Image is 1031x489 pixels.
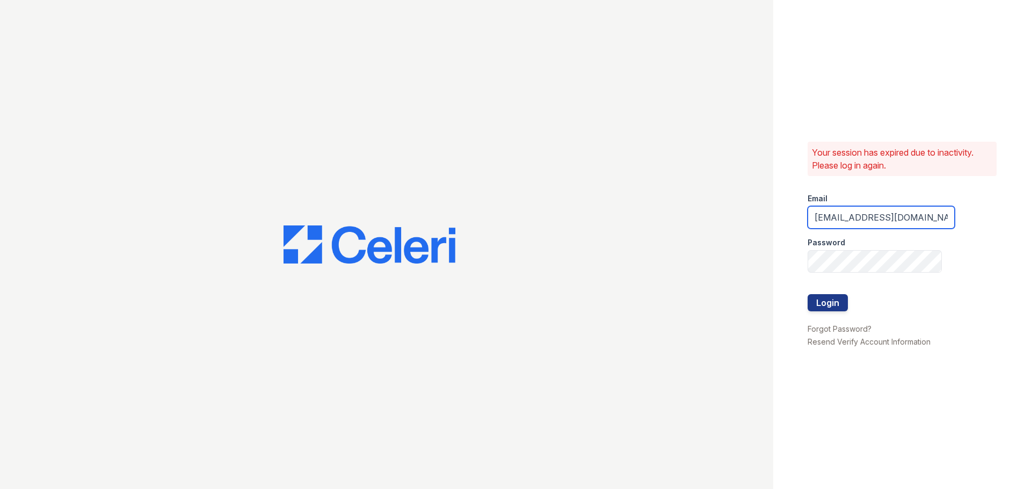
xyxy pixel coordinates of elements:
img: CE_Logo_Blue-a8612792a0a2168367f1c8372b55b34899dd931a85d93a1a3d3e32e68fde9ad4.png [284,225,455,264]
p: Your session has expired due to inactivity. Please log in again. [812,146,992,172]
button: Login [808,294,848,311]
label: Password [808,237,845,248]
label: Email [808,193,827,204]
a: Resend Verify Account Information [808,337,931,346]
a: Forgot Password? [808,324,872,333]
